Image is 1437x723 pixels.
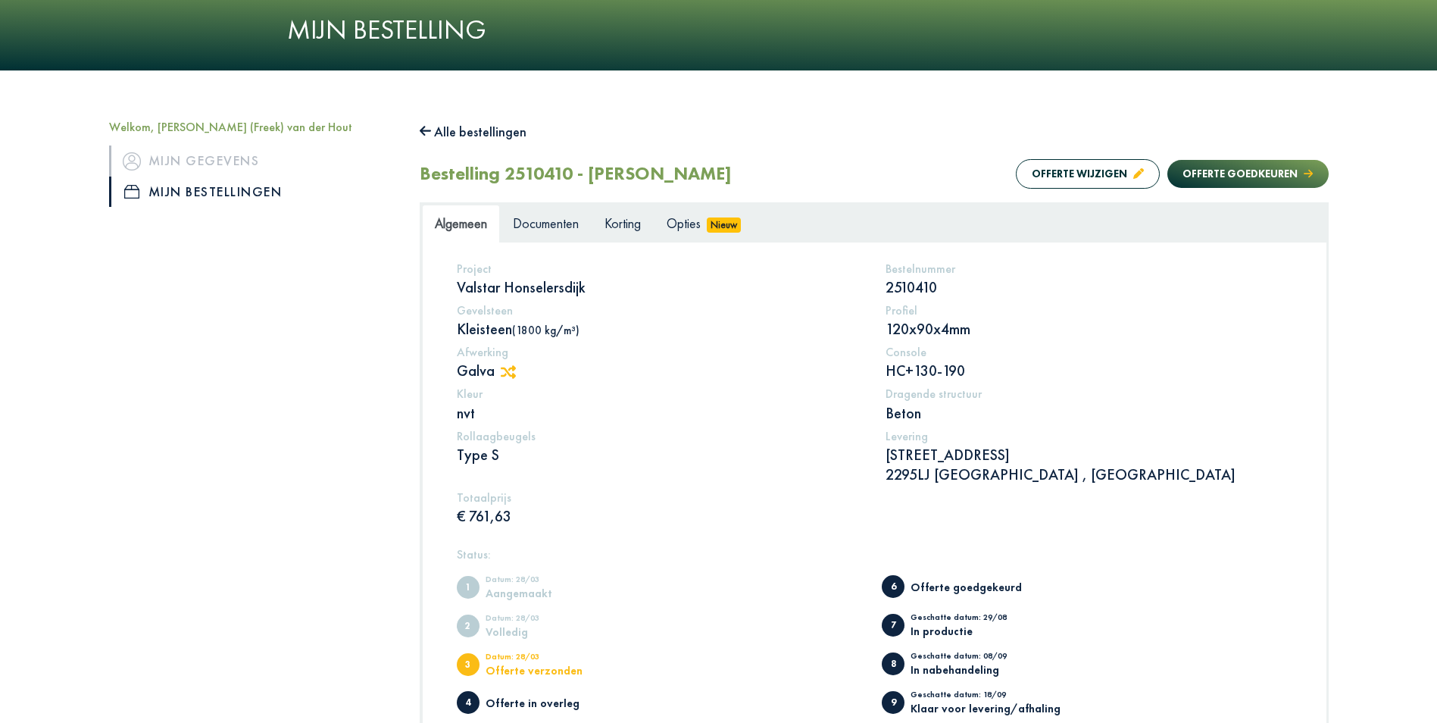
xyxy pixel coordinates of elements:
button: Alle bestellingen [420,120,527,144]
p: HC+130-190 [886,361,1292,380]
div: Aangemaakt [486,587,611,599]
span: Opties [667,214,701,232]
div: In productie [911,625,1036,637]
div: Geschatte datum: 08/09 [911,652,1036,664]
span: Korting [604,214,641,232]
h1: Mijn bestelling [287,14,1151,46]
span: Offerte verzonden [457,653,480,676]
h5: Totaalprijs [457,490,864,505]
div: Offerte in overleg [486,697,611,709]
span: Documenten [513,214,579,232]
div: Geschatte datum: 29/08 [911,613,1036,625]
h5: Bestelnummer [886,261,1292,276]
span: Klaar voor levering/afhaling [882,691,904,714]
h5: Dragende structuur [886,387,1292,401]
p: 120x90x4mm [886,319,1292,339]
h5: Console [886,345,1292,359]
span: (1800 kg/m³) [512,323,579,337]
h5: Levering [886,429,1292,443]
p: Beton [886,403,1292,423]
h5: Rollaagbeugels [457,429,864,443]
img: icon [123,152,141,171]
span: Aangemaakt [457,576,480,599]
div: Datum: 28/03 [486,653,611,665]
span: In nabehandeling [882,653,904,675]
span: Algemeen [435,214,487,232]
a: iconMijn bestellingen [109,177,397,207]
h5: Welkom, [PERSON_NAME] (Freek) van der Hout [109,120,397,134]
h2: Bestelling 2510410 - [PERSON_NAME] [420,163,732,185]
div: In nabehandeling [911,664,1036,675]
h5: Project [457,261,864,276]
span: In productie [882,614,904,637]
h5: Profiel [886,303,1292,318]
p: nvt [457,403,864,423]
p: 2510410 [886,277,1292,297]
p: Type S [457,445,864,465]
div: Klaar voor levering/afhaling [911,703,1061,714]
div: Offerte goedgekeurd [911,581,1036,593]
button: Offerte goedkeuren [1167,160,1328,188]
ul: Tabs [422,205,1326,242]
div: Datum: 28/03 [486,614,611,626]
a: iconMijn gegevens [109,146,397,176]
h5: Afwerking [457,345,864,359]
p: [STREET_ADDRESS] 2295LJ [GEOGRAPHIC_DATA] , [GEOGRAPHIC_DATA] [886,445,1292,484]
p: Valstar Honselersdijk [457,277,864,297]
div: Volledig [486,626,611,637]
span: Offerte goedgekeurd [882,575,904,598]
h5: Gevelsteen [457,303,864,318]
div: Geschatte datum: 18/09 [911,690,1061,703]
p: Kleisteen [457,319,864,339]
h5: Kleur [457,387,864,401]
div: Datum: 28/03 [486,575,611,587]
p: Galva [457,361,864,380]
img: icon [124,185,139,199]
h5: Status: [457,547,1292,562]
span: Offerte in overleg [457,691,480,714]
p: € 761,63 [457,506,864,526]
div: Offerte verzonden [486,665,611,676]
button: Offerte wijzigen [1016,159,1160,189]
span: Nieuw [707,218,742,233]
span: Volledig [457,615,480,637]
